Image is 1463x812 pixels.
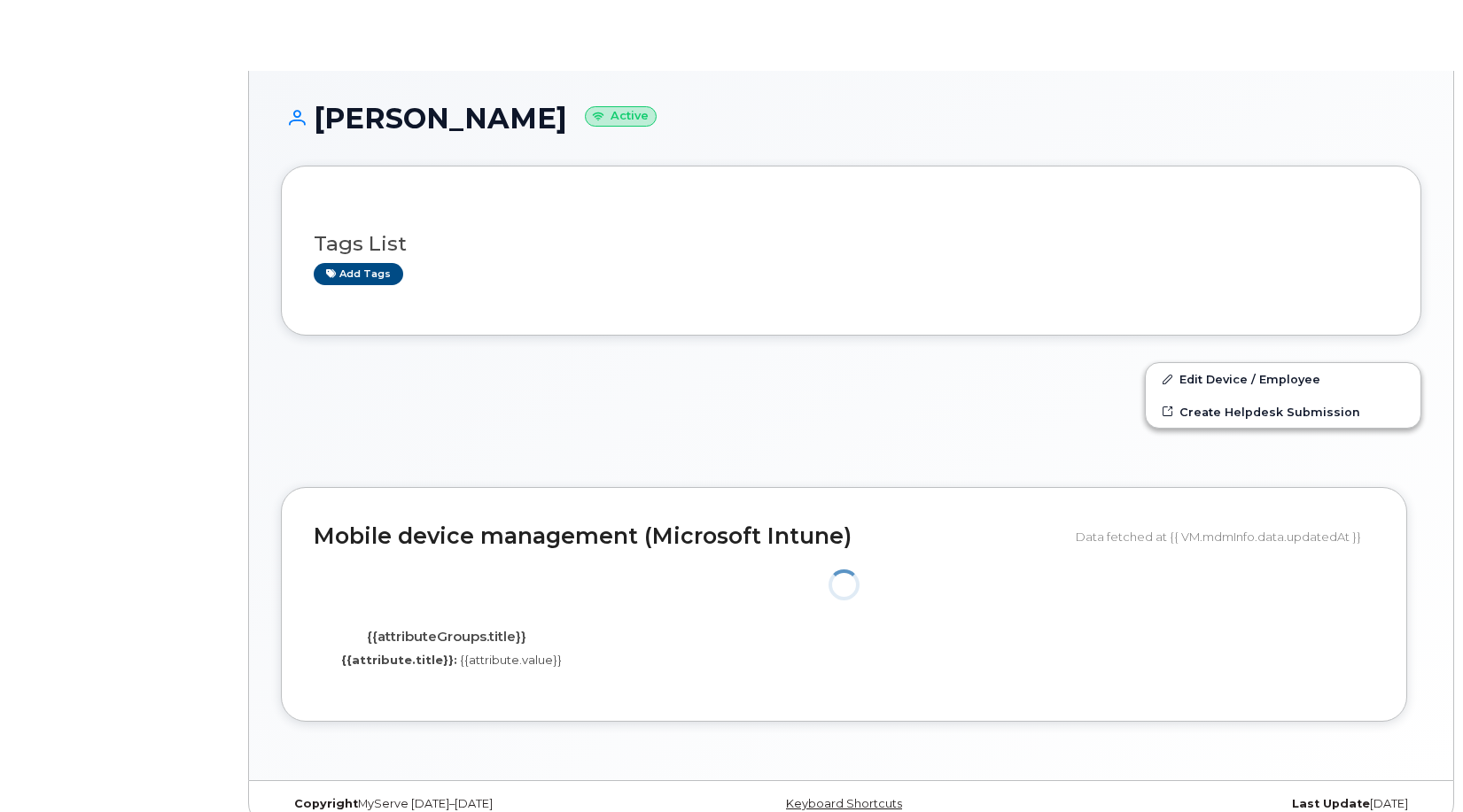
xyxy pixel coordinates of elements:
div: MyServe [DATE]–[DATE] [281,797,661,811]
a: Edit Device / Employee [1146,363,1420,395]
a: Create Helpdesk Submission [1146,396,1420,428]
a: Add tags [314,263,403,285]
h1: [PERSON_NAME] [281,103,1421,134]
div: Data fetched at {{ VM.mdmInfo.data.updatedAt }} [1076,520,1374,553]
h2: Mobile device management (Microsoft Intune) [314,524,1062,549]
label: {{attribute.title}}: [341,652,457,669]
strong: Copyright [294,797,358,810]
h4: {{attributeGroups.title}} [327,630,565,645]
a: Keyboard Shortcuts [786,797,902,810]
div: [DATE] [1041,797,1421,811]
h3: Tags List [314,233,1389,255]
small: Active [585,106,657,127]
span: {{attribute.value}} [460,653,562,667]
strong: Last Update [1292,797,1370,810]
